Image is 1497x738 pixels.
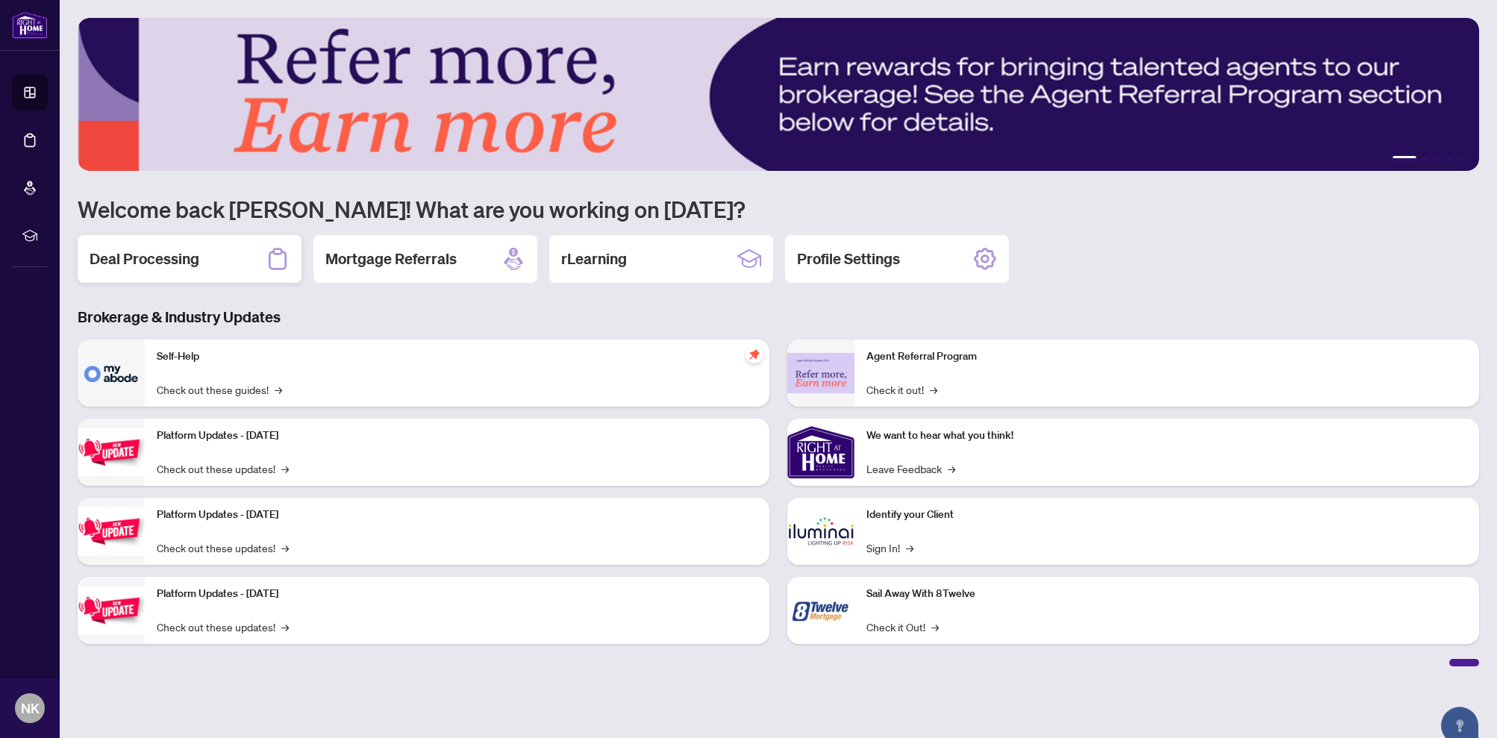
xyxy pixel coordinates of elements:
span: → [281,460,289,477]
span: → [930,381,937,398]
p: Identify your Client [866,507,1467,523]
span: → [275,381,282,398]
h1: Welcome back [PERSON_NAME]! What are you working on [DATE]? [78,195,1479,223]
a: Check out these updates!→ [157,540,289,556]
button: 3 [1434,156,1440,162]
img: Platform Updates - June 23, 2025 [78,587,145,634]
a: Leave Feedback→ [866,460,955,477]
a: Sign In!→ [866,540,913,556]
button: 2 [1422,156,1428,162]
p: Platform Updates - [DATE] [157,586,757,602]
span: → [906,540,913,556]
img: logo [12,11,48,39]
button: 4 [1446,156,1452,162]
p: We want to hear what you think! [866,428,1467,444]
button: 5 [1458,156,1464,162]
h2: Mortgage Referrals [325,248,457,269]
span: → [281,619,289,635]
h2: Deal Processing [90,248,199,269]
a: Check it out!→ [866,381,937,398]
span: → [281,540,289,556]
a: Check out these guides!→ [157,381,282,398]
h2: rLearning [561,248,627,269]
img: Platform Updates - July 8, 2025 [78,507,145,554]
p: Self-Help [157,348,757,365]
a: Check it Out!→ [866,619,939,635]
p: Agent Referral Program [866,348,1467,365]
a: Check out these updates!→ [157,619,289,635]
img: We want to hear what you think! [787,419,854,486]
img: Platform Updates - July 21, 2025 [78,428,145,475]
h3: Brokerage & Industry Updates [78,307,1479,328]
button: Open asap [1437,686,1482,731]
img: Self-Help [78,340,145,407]
img: Sail Away With 8Twelve [787,577,854,644]
span: NK [21,698,40,719]
p: Sail Away With 8Twelve [866,586,1467,602]
span: → [931,619,939,635]
img: Slide 0 [78,18,1479,171]
span: → [948,460,955,477]
span: pushpin [746,345,763,363]
p: Platform Updates - [DATE] [157,428,757,444]
p: Platform Updates - [DATE] [157,507,757,523]
img: Agent Referral Program [787,353,854,394]
a: Check out these updates!→ [157,460,289,477]
img: Identify your Client [787,498,854,565]
button: 1 [1393,156,1416,162]
h2: Profile Settings [797,248,900,269]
